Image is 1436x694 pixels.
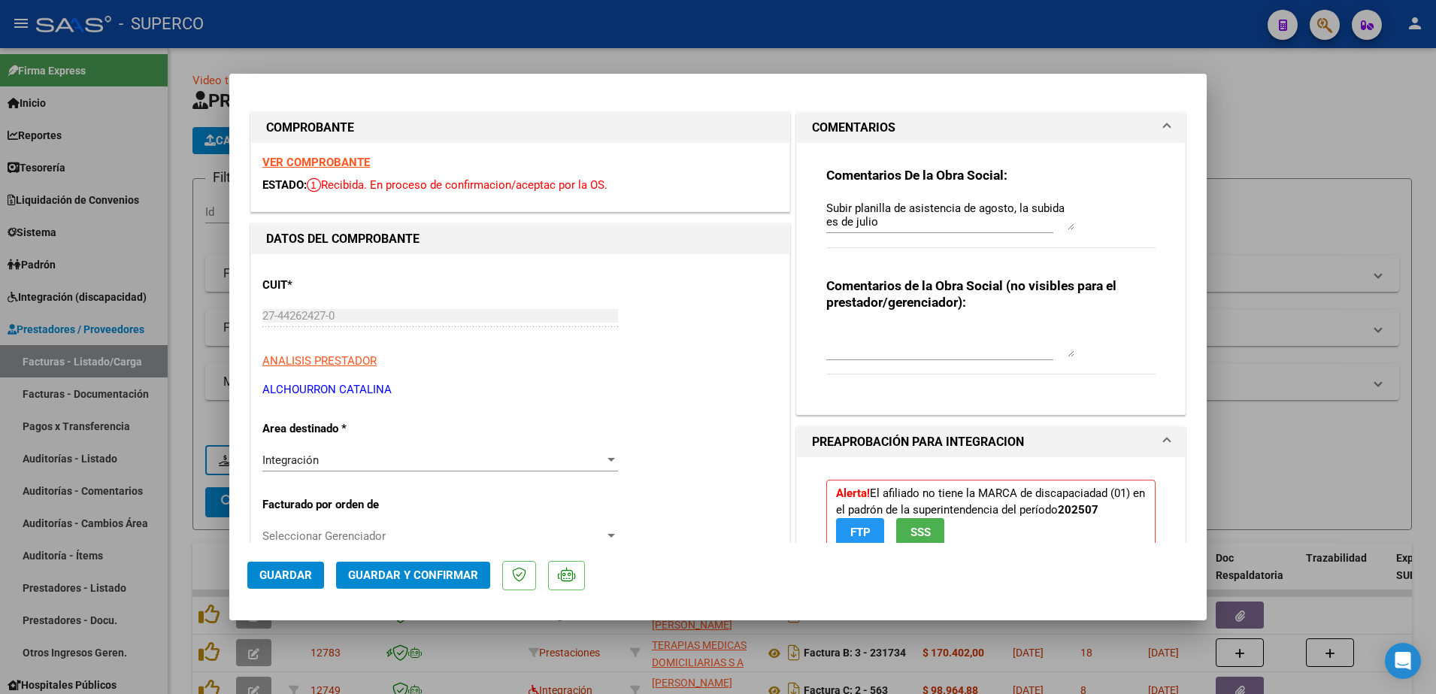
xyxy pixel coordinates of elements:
button: FTP [836,518,884,546]
span: Guardar y Confirmar [348,568,478,582]
strong: Comentarios de la Obra Social (no visibles para el prestador/gerenciador): [826,278,1116,310]
mat-expansion-panel-header: PREAPROBACIÓN PARA INTEGRACION [797,427,1185,457]
strong: COMPROBANTE [266,120,354,135]
button: SSS [896,518,944,546]
a: VER COMPROBANTE [262,156,370,169]
button: Guardar y Confirmar [336,562,490,589]
span: SSS [910,526,931,540]
p: Facturado por orden de [262,496,417,514]
strong: Alerta! [836,486,870,500]
span: ANALISIS PRESTADOR [262,354,377,368]
span: El afiliado no tiene la MARCA de discapaciadad (01) en el padrón de la superintendencia del período [836,486,1145,538]
span: Integración [262,453,319,467]
div: COMENTARIOS [797,143,1185,415]
h1: PREAPROBACIÓN PARA INTEGRACION [812,433,1024,451]
h1: COMENTARIOS [812,119,895,137]
button: Guardar [247,562,324,589]
span: FTP [850,526,871,540]
p: CUIT [262,277,417,294]
strong: DATOS DEL COMPROBANTE [266,232,420,246]
p: Area destinado * [262,420,417,438]
mat-expansion-panel-header: COMENTARIOS [797,113,1185,143]
strong: 202507 [1058,503,1098,517]
span: Recibida. En proceso de confirmacion/aceptac por la OS. [307,178,607,192]
span: ESTADO: [262,178,307,192]
strong: Comentarios De la Obra Social: [826,168,1007,183]
p: ALCHOURRON CATALINA [262,381,778,399]
span: Guardar [259,568,312,582]
span: Seleccionar Gerenciador [262,529,604,543]
div: Open Intercom Messenger [1385,643,1421,679]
